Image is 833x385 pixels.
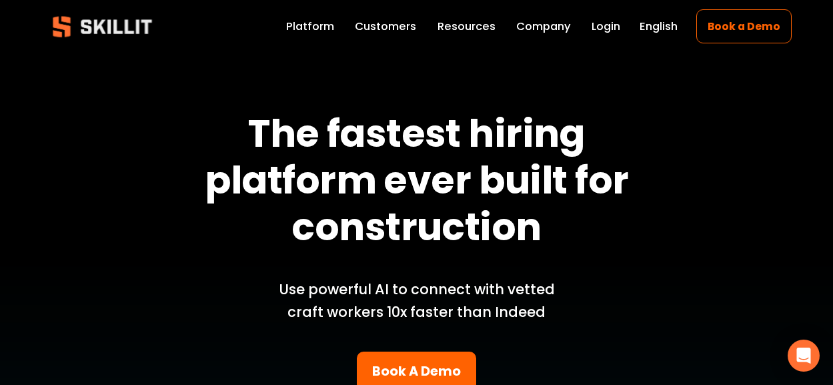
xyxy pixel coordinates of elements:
span: English [640,19,678,35]
a: Customers [355,17,416,36]
strong: The fastest hiring platform ever built for construction [205,107,636,254]
div: Open Intercom Messenger [788,340,820,372]
a: Company [516,17,571,36]
a: Platform [286,17,334,36]
span: Resources [438,19,496,35]
a: Login [592,17,620,36]
a: folder dropdown [438,17,496,36]
p: Use powerful AI to connect with vetted craft workers 10x faster than Indeed [263,278,571,323]
a: Book a Demo [696,9,791,43]
img: Skillit [41,7,163,47]
div: language picker [640,17,678,36]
